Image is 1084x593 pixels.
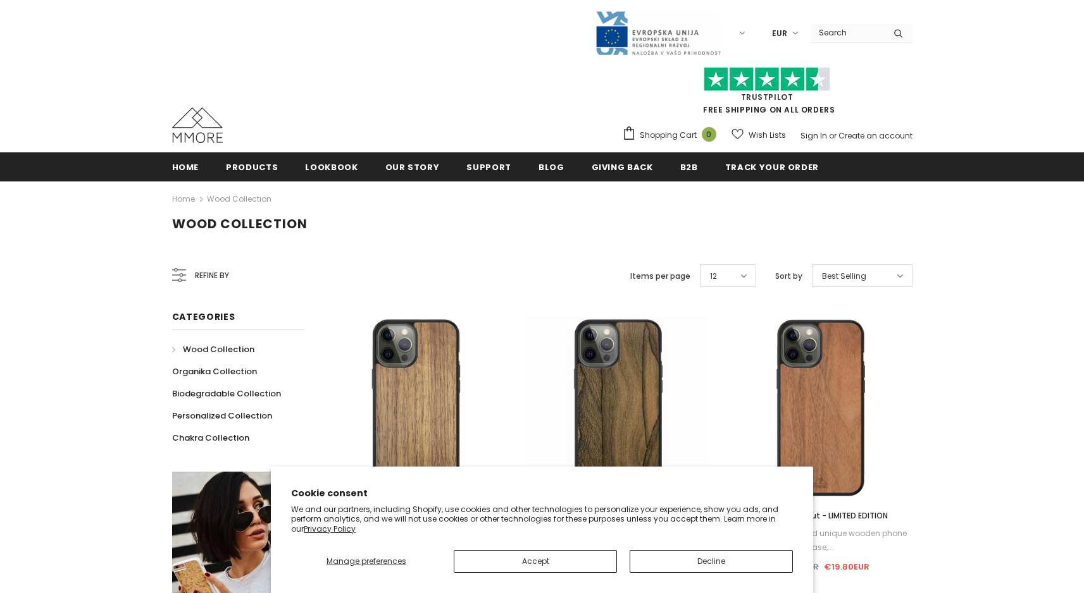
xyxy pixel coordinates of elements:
span: €19.80EUR [824,561,869,573]
a: Home [172,152,199,181]
span: or [829,130,837,141]
input: Search Site [811,23,884,42]
span: Manage preferences [327,556,406,566]
a: Our Story [385,152,440,181]
span: European Walnut - LIMITED EDITION [753,510,888,521]
p: We and our partners, including Shopify, use cookies and other technologies to personalize your ex... [291,504,793,534]
div: If you want a fine and unique wooden phone case,... [728,527,912,554]
span: Best Selling [822,270,866,283]
a: European Walnut - LIMITED EDITION [728,509,912,523]
span: Biodegradable Collection [172,388,281,400]
a: Lookbook [305,152,358,181]
img: MMORE Cases [172,107,223,143]
a: Wish Lists [732,124,786,146]
a: Create an account [838,130,913,141]
a: Products [226,152,278,181]
label: Sort by [775,270,802,283]
img: Trust Pilot Stars [704,67,830,92]
a: Sign In [801,130,827,141]
span: FREE SHIPPING ON ALL ORDERS [622,73,913,115]
a: Shopping Cart 0 [622,126,723,145]
span: Shopping Cart [640,129,697,142]
span: Organika Collection [172,365,257,377]
span: Wood Collection [183,343,254,355]
label: Items per page [630,270,690,283]
a: Blog [539,152,564,181]
span: Categories [172,310,235,323]
span: Personalized Collection [172,410,272,422]
span: Chakra Collection [172,432,249,444]
span: Wish Lists [749,129,786,142]
a: Biodegradable Collection [172,382,281,405]
a: Personalized Collection [172,405,272,427]
span: 0 [702,127,716,142]
button: Manage preferences [291,550,441,573]
a: Home [172,192,195,207]
span: Products [226,161,278,173]
a: Organika Collection [172,360,257,382]
span: Blog [539,161,564,173]
img: Javni Razpis [595,10,721,56]
span: B2B [680,161,698,173]
a: Privacy Policy [304,523,356,534]
a: support [466,152,511,181]
button: Decline [630,550,793,573]
h2: Cookie consent [291,487,793,500]
span: EUR [772,27,787,40]
a: Giving back [592,152,653,181]
span: support [466,161,511,173]
a: Trustpilot [741,92,794,102]
span: Track your order [725,161,819,173]
span: Refine by [195,269,229,283]
span: Home [172,161,199,173]
a: Chakra Collection [172,427,249,449]
span: Lookbook [305,161,358,173]
a: Wood Collection [207,193,271,204]
a: Javni Razpis [595,27,721,38]
span: Giving back [592,161,653,173]
span: €26.90EUR [771,561,819,573]
a: Track your order [725,152,819,181]
span: Our Story [385,161,440,173]
a: B2B [680,152,698,181]
span: 12 [710,270,717,283]
a: Wood Collection [172,338,254,360]
span: Wood Collection [172,215,308,233]
button: Accept [454,550,617,573]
